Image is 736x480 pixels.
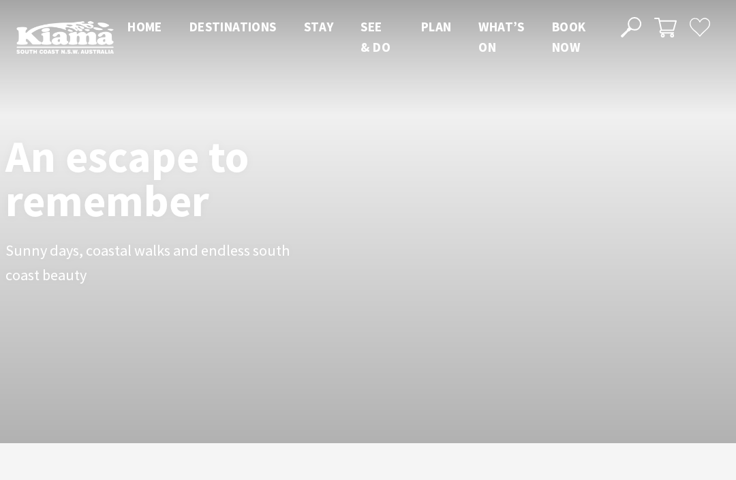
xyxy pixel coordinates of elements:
nav: Main Menu [114,16,605,58]
span: What’s On [478,18,524,55]
span: Stay [304,18,334,35]
span: Plan [421,18,452,35]
span: Home [127,18,162,35]
span: See & Do [361,18,390,55]
h1: An escape to remember [5,134,380,222]
span: Destinations [189,18,277,35]
p: Sunny days, coastal walks and endless south coast beauty [5,239,312,287]
span: Book now [552,18,586,55]
img: Kiama Logo [16,20,114,54]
